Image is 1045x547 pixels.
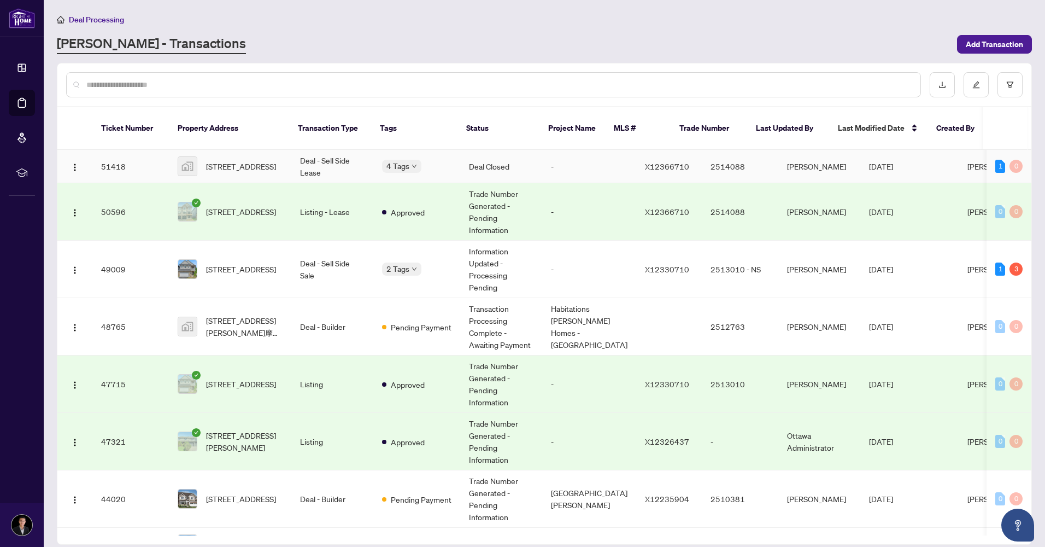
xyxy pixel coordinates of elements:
span: [DATE] [869,379,893,389]
span: download [938,81,946,89]
td: Information Updated - Processing Pending [460,241,542,298]
img: Logo [71,163,79,172]
div: 1 [995,263,1005,276]
a: [PERSON_NAME] - Transactions [57,34,246,54]
span: edit [972,81,980,89]
td: 2514088 [702,150,778,183]
div: 0 [1009,160,1023,173]
div: 0 [1009,435,1023,448]
div: 0 [995,377,1005,391]
td: 2513010 - NS [702,241,778,298]
span: [DATE] [869,322,893,331]
img: Logo [71,438,79,447]
td: 2513010 [702,356,778,413]
td: [GEOGRAPHIC_DATA][PERSON_NAME] [542,470,636,528]
th: Last Updated By [747,107,829,150]
span: Pending Payment [391,493,451,505]
span: X12330710 [645,379,689,389]
div: 0 [1009,320,1023,333]
td: 47321 [92,413,169,470]
span: [STREET_ADDRESS] [206,493,276,505]
span: [STREET_ADDRESS] [206,160,276,172]
td: Transaction Processing Complete - Awaiting Payment [460,298,542,356]
button: Logo [66,490,84,508]
div: 0 [1009,377,1023,391]
td: Ottawa Administrator [778,413,860,470]
button: filter [997,72,1023,97]
span: Deal Processing [69,15,124,25]
th: Created By [927,107,993,150]
td: - [542,356,636,413]
td: Listing [291,356,373,413]
td: [PERSON_NAME] [778,356,860,413]
div: 0 [995,320,1005,333]
td: Listing [291,413,373,470]
td: Trade Number Generated - Pending Information [460,356,542,413]
img: thumbnail-img [178,490,197,508]
img: thumbnail-img [178,317,197,336]
th: Property Address [169,107,289,150]
span: X12326437 [645,437,689,446]
td: 2512763 [702,298,778,356]
span: check-circle [192,371,201,380]
div: 0 [1009,492,1023,505]
span: home [57,16,64,24]
img: Logo [71,208,79,217]
td: - [542,150,636,183]
span: [PERSON_NAME] [967,437,1026,446]
span: [STREET_ADDRESS][PERSON_NAME] [206,429,283,453]
span: [DATE] [869,437,893,446]
th: MLS # [605,107,671,150]
span: [PERSON_NAME] [967,161,1026,171]
td: Trade Number Generated - Pending Information [460,183,542,241]
td: Trade Number Generated - Pending Information [460,470,542,528]
td: 2510381 [702,470,778,528]
th: Last Modified Date [829,107,927,150]
span: [DATE] [869,264,893,274]
img: Logo [71,266,79,275]
span: Approved [391,206,425,218]
span: check-circle [192,199,201,207]
td: - [542,183,636,241]
span: [DATE] [869,494,893,504]
img: Logo [71,496,79,504]
td: Trade Number Generated - Pending Information [460,413,542,470]
span: [PERSON_NAME] [967,207,1026,217]
span: Approved [391,436,425,448]
td: - [542,241,636,298]
button: edit [964,72,989,97]
button: Logo [66,158,84,175]
td: [PERSON_NAME] [778,150,860,183]
button: Logo [66,318,84,335]
span: [STREET_ADDRESS] [206,263,276,275]
td: 50596 [92,183,169,241]
span: X12366710 [645,207,689,217]
td: [PERSON_NAME] [778,470,860,528]
span: Add Transaction [966,36,1023,53]
span: X12235904 [645,494,689,504]
td: Deal Closed [460,150,542,183]
td: Deal - Builder [291,470,373,528]
td: [PERSON_NAME] [778,183,860,241]
span: [PERSON_NAME] [967,264,1026,274]
img: thumbnail-img [178,375,197,393]
button: Add Transaction [957,35,1032,54]
span: filter [1006,81,1014,89]
span: [STREET_ADDRESS][PERSON_NAME]摩日[GEOGRAPHIC_DATA]加拿大 [206,315,283,339]
td: 2514088 [702,183,778,241]
th: Transaction Type [289,107,371,150]
td: - [702,413,778,470]
div: 0 [995,205,1005,218]
img: thumbnail-img [178,157,197,176]
span: X12330710 [645,264,689,274]
div: 1 [995,160,1005,173]
td: Deal - Sell Side Lease [291,150,373,183]
button: Logo [66,375,84,393]
div: 0 [995,435,1005,448]
span: check-circle [192,428,201,437]
div: 0 [1009,205,1023,218]
img: thumbnail-img [178,202,197,221]
div: 3 [1009,263,1023,276]
img: Logo [71,381,79,389]
img: Profile Icon [11,515,32,536]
